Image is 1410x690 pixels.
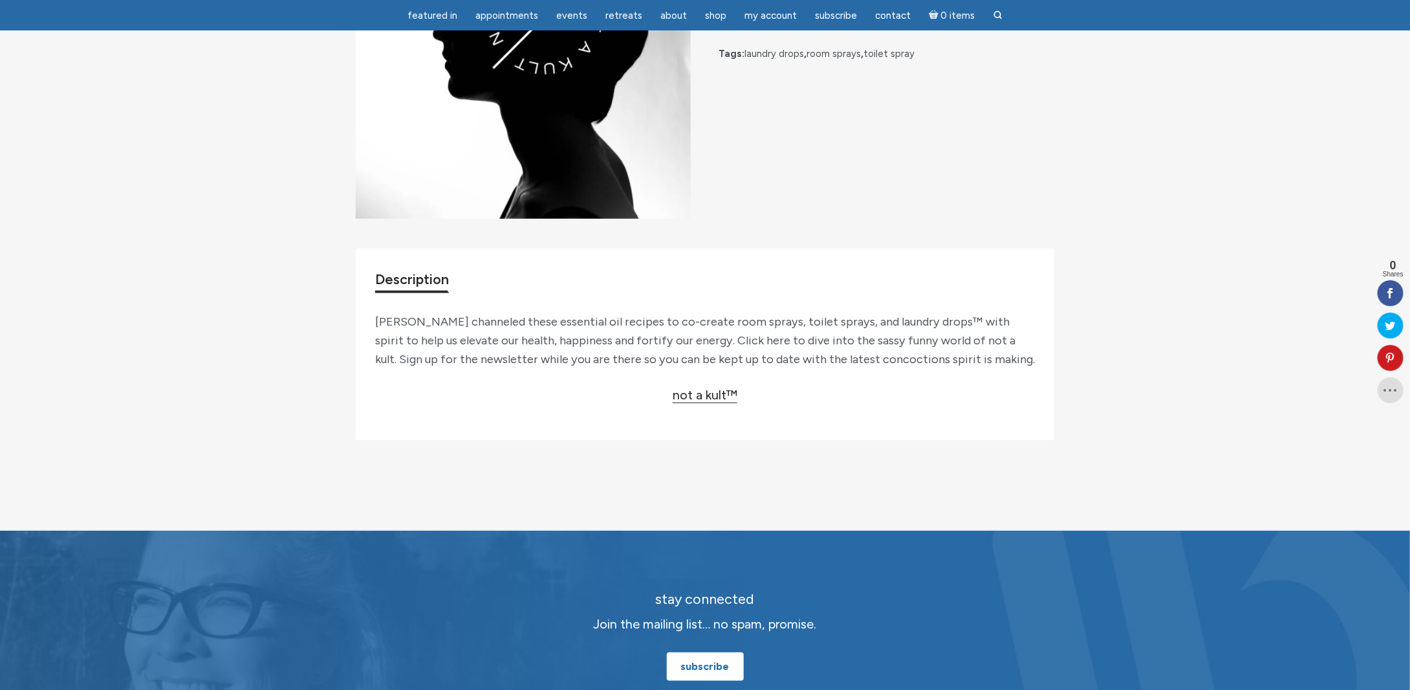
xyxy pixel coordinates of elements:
[745,48,805,60] a: laundry drops
[744,10,797,21] span: My Account
[407,10,457,21] span: featured in
[705,10,726,21] span: Shop
[375,268,449,291] a: Description
[941,11,975,21] span: 0 items
[475,10,538,21] span: Appointments
[1383,260,1404,271] span: 0
[475,614,935,634] p: Join the mailing list… no spam, promise.
[660,10,687,21] span: About
[598,3,650,28] a: Retreats
[737,3,805,28] a: My Account
[556,10,587,21] span: Events
[929,10,941,21] i: Cart
[807,48,862,60] a: room sprays
[548,3,595,28] a: Events
[815,10,857,21] span: Subscribe
[867,3,918,28] a: Contact
[605,10,642,21] span: Retreats
[673,387,737,403] a: not a kult™
[719,46,1054,61] span: Tags: , ,
[864,48,915,60] a: toilet spray
[697,3,734,28] a: Shop
[667,652,744,681] a: subscribe
[475,592,935,607] h2: stay connected
[400,3,465,28] a: featured in
[875,10,911,21] span: Contact
[1383,271,1404,278] span: Shares
[921,2,983,28] a: Cart0 items
[468,3,546,28] a: Appointments
[653,3,695,28] a: About
[375,313,1035,369] p: [PERSON_NAME] channeled these essential oil recipes to co-create room sprays, toilet sprays, and ...
[807,3,865,28] a: Subscribe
